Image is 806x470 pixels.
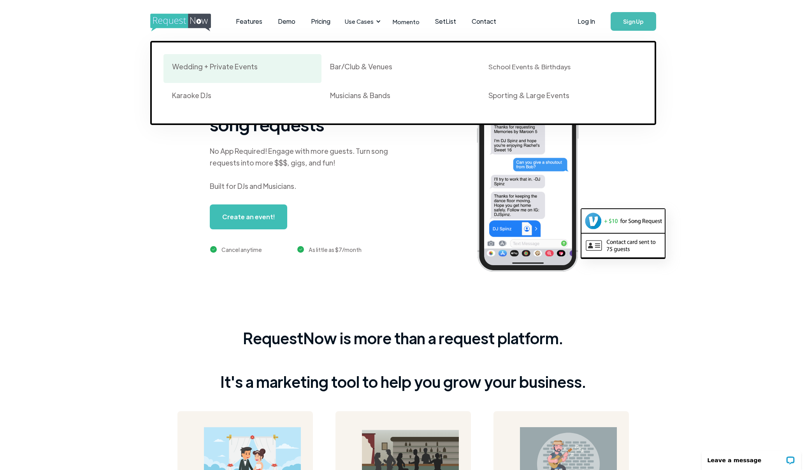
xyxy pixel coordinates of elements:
[210,204,287,229] a: Create an event!
[340,9,383,33] div: Use Cases
[297,246,304,253] img: green checkmark
[228,9,270,33] a: Features
[611,12,656,31] a: Sign Up
[221,245,262,254] div: Cancel anytime
[468,63,599,280] img: iphone screenshot
[480,83,638,112] a: Sporting & Large Events
[581,209,665,232] img: venmo screenshot
[385,10,427,33] a: Momento
[581,234,665,257] img: contact card example
[172,91,211,100] div: Karaoke DJs
[321,54,480,83] a: Bar/Club & Venues
[321,83,480,112] a: Musicians & Bands
[210,246,217,253] img: green checkmark
[163,83,322,112] a: Karaoke DJs
[172,62,258,71] div: Wedding + Private Events
[464,9,504,33] a: Contact
[570,8,603,35] a: Log In
[427,9,464,33] a: SetList
[488,62,571,71] div: School Events & Birthdays
[330,91,390,100] div: Musicians & Bands
[345,17,374,26] div: Use Cases
[303,9,338,33] a: Pricing
[488,91,569,100] div: Sporting & Large Events
[697,445,806,470] iframe: LiveChat chat widget
[270,9,303,33] a: Demo
[480,54,638,83] a: School Events & Birthdays
[220,327,586,393] div: RequestNow is more than a request platform. It's a marketing tool to help you grow your business.
[309,245,362,254] div: As little as $7/month
[330,62,392,71] div: Bar/Club & Venues
[150,31,656,125] nav: Use Cases
[150,14,225,32] img: requestnow logo
[210,145,404,192] div: No App Required! Engage with more guests. Turn song requests into more $$$, gigs, and fun! Built ...
[163,54,322,83] a: Wedding + Private Events
[150,14,209,29] a: home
